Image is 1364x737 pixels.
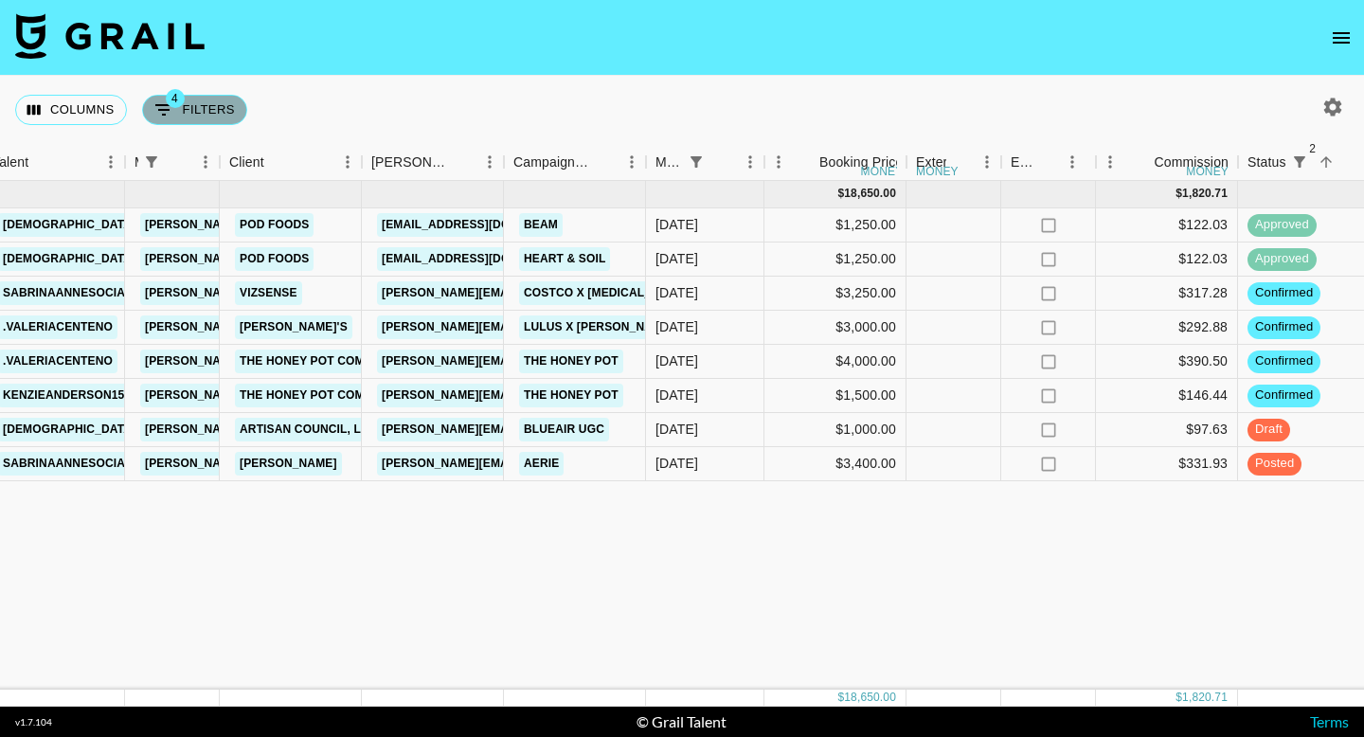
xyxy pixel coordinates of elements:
img: Grail Talent [15,13,205,59]
button: Sort [946,149,973,175]
a: [PERSON_NAME][EMAIL_ADDRESS][DOMAIN_NAME] [140,452,449,476]
button: Menu [191,148,220,176]
button: Show filters [683,149,709,175]
span: confirmed [1247,318,1320,336]
button: Show filters [1286,149,1313,175]
a: [PERSON_NAME]'s [235,315,352,339]
span: confirmed [1247,352,1320,370]
div: Oct '25 [655,351,698,370]
button: Sort [709,149,736,175]
a: [EMAIL_ADDRESS][DOMAIN_NAME] [377,213,589,237]
a: [PERSON_NAME][EMAIL_ADDRESS][PERSON_NAME][DOMAIN_NAME] [377,452,783,476]
div: Month Due [646,144,764,181]
div: Manager [125,144,220,181]
div: 1 active filter [138,149,165,175]
button: Select columns [15,95,127,125]
div: $3,400.00 [764,447,906,481]
div: $390.50 [1096,345,1238,379]
div: money [861,166,904,177]
button: Menu [736,148,764,176]
div: $3,250.00 [764,277,906,311]
div: Oct '25 [655,420,698,439]
a: [PERSON_NAME][EMAIL_ADDRESS][DOMAIN_NAME] [377,281,686,305]
a: The Honey Pot Company [235,350,401,373]
div: $3,000.00 [764,311,906,345]
div: Booking Price [819,144,903,181]
div: $ [1176,690,1182,706]
div: $331.93 [1096,447,1238,481]
button: Menu [764,148,793,176]
div: Client [229,144,264,181]
span: draft [1247,421,1290,439]
button: Sort [1037,149,1064,175]
span: 2 [1303,139,1322,158]
a: [PERSON_NAME][EMAIL_ADDRESS][DOMAIN_NAME] [140,213,449,237]
a: Pod Foods [235,247,314,271]
span: approved [1247,250,1317,268]
div: Commission [1154,144,1229,181]
a: Pod Foods [235,213,314,237]
button: Sort [793,149,819,175]
button: Sort [1313,149,1339,175]
div: Expenses: Remove Commission? [1011,144,1037,181]
div: Oct '25 [655,317,698,336]
div: Oct '25 [655,386,698,404]
div: 2 active filters [1286,149,1313,175]
div: Campaign (Type) [513,144,591,181]
span: confirmed [1247,386,1320,404]
a: [PERSON_NAME][EMAIL_ADDRESS][DOMAIN_NAME] [377,350,686,373]
a: [EMAIL_ADDRESS][DOMAIN_NAME] [377,247,589,271]
button: Menu [97,148,125,176]
a: Aerie [519,452,564,476]
button: Show filters [142,95,247,125]
div: $292.88 [1096,311,1238,345]
a: [PERSON_NAME][EMAIL_ADDRESS][DOMAIN_NAME] [140,247,449,271]
div: Expenses: Remove Commission? [1001,144,1096,181]
div: $ [837,186,844,202]
a: [PERSON_NAME][EMAIL_ADDRESS][DOMAIN_NAME] [377,384,686,407]
div: money [1186,166,1229,177]
span: posted [1247,455,1301,473]
a: Lulus x [PERSON_NAME] 2 TikToks per month [519,315,816,339]
button: Sort [165,149,191,175]
div: $1,250.00 [764,243,906,277]
span: approved [1247,216,1317,234]
a: [PERSON_NAME][EMAIL_ADDRESS][DOMAIN_NAME] [140,281,449,305]
div: $ [1176,186,1182,202]
a: The Honey Pot [519,350,623,373]
div: [PERSON_NAME] [371,144,449,181]
button: open drawer [1322,19,1360,57]
div: Oct '25 [655,249,698,268]
a: BEAM [519,213,563,237]
div: $1,500.00 [764,379,906,413]
div: $97.63 [1096,413,1238,447]
button: Menu [1096,148,1124,176]
div: 1 active filter [683,149,709,175]
div: $4,000.00 [764,345,906,379]
button: Menu [973,148,1001,176]
div: Oct '25 [655,454,698,473]
a: Costco x [MEDICAL_DATA] [519,281,690,305]
a: Artisan Council, LLC [235,418,381,441]
a: [PERSON_NAME][EMAIL_ADDRESS][DOMAIN_NAME] [140,315,449,339]
a: The Honey Pot Company [235,384,401,407]
div: 18,650.00 [844,186,896,202]
div: 18,650.00 [844,690,896,706]
a: The Honey Pot [519,384,623,407]
a: Terms [1310,712,1349,730]
div: Client [220,144,362,181]
div: $146.44 [1096,379,1238,413]
span: 4 [166,89,185,108]
div: 1,820.71 [1182,690,1228,706]
a: [PERSON_NAME][EMAIL_ADDRESS][DOMAIN_NAME] [377,418,686,441]
button: Sort [1127,149,1154,175]
div: Oct '25 [655,215,698,234]
a: [PERSON_NAME][EMAIL_ADDRESS][DOMAIN_NAME] [140,418,449,441]
button: Menu [618,148,646,176]
div: Manager [135,144,138,181]
div: $ [837,690,844,706]
div: 1,820.71 [1182,186,1228,202]
a: [PERSON_NAME][EMAIL_ADDRESS][DOMAIN_NAME] [140,350,449,373]
a: [PERSON_NAME][EMAIL_ADDRESS][DOMAIN_NAME] [140,384,449,407]
div: $1,000.00 [764,413,906,447]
